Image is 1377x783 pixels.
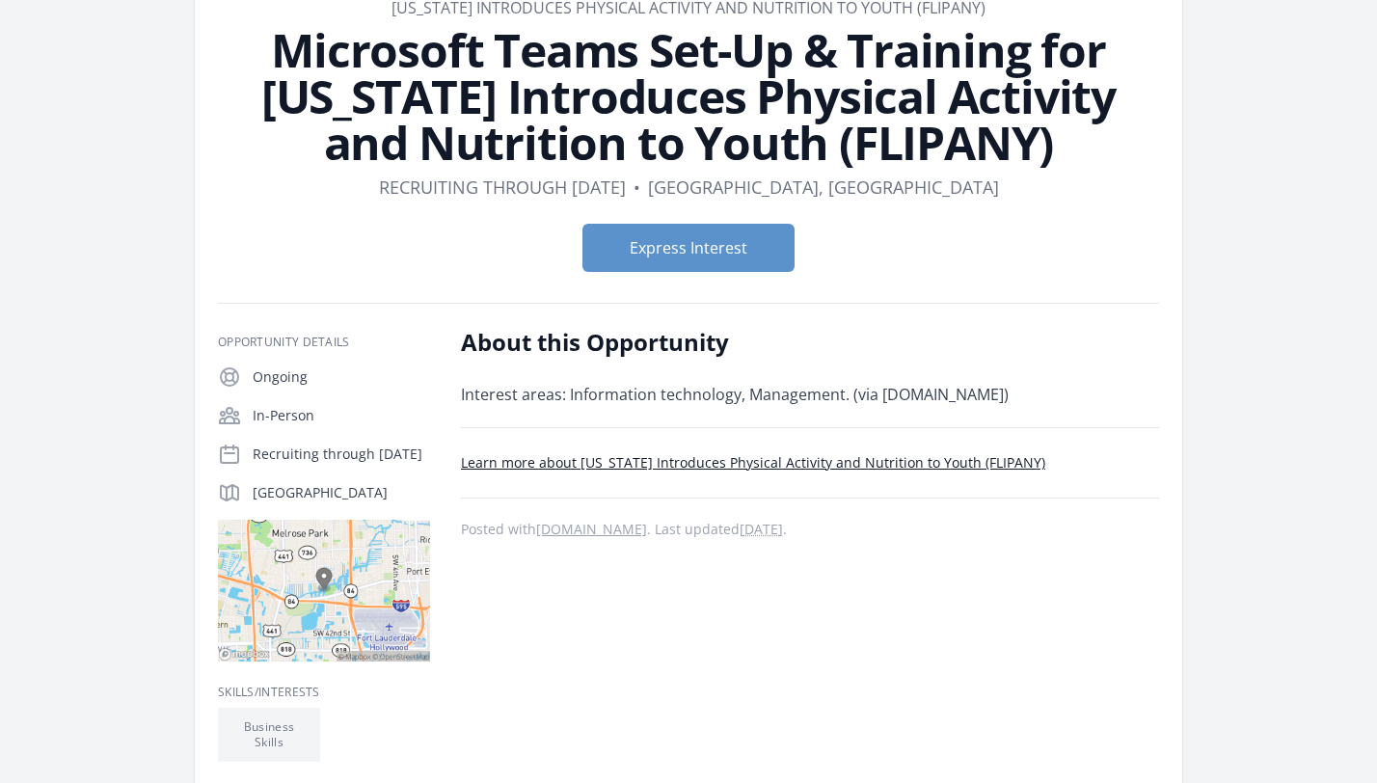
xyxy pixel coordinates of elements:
p: Recruiting through [DATE] [253,445,430,464]
p: Ongoing [253,367,430,387]
dd: [GEOGRAPHIC_DATA], [GEOGRAPHIC_DATA] [648,174,999,201]
p: Interest areas: Information technology, Management. (via [DOMAIN_NAME]) [461,381,1025,408]
p: [GEOGRAPHIC_DATA] [253,483,430,502]
img: Map [218,520,430,661]
h3: Opportunity Details [218,335,430,350]
dd: Recruiting through [DATE] [379,174,626,201]
h1: Microsoft Teams Set-Up & Training for [US_STATE] Introduces Physical Activity and Nutrition to Yo... [218,27,1159,166]
p: In-Person [253,406,430,425]
abbr: Mon, Sep 30, 2024 4:22 AM [740,520,783,538]
a: Learn more about [US_STATE] Introduces Physical Activity and Nutrition to Youth (FLIPANY) [461,453,1045,472]
p: Posted with . Last updated . [461,522,1159,537]
li: Business Skills [218,708,320,762]
a: [DOMAIN_NAME] [536,520,647,538]
h3: Skills/Interests [218,685,430,700]
h2: About this Opportunity [461,327,1025,358]
div: • [634,174,640,201]
button: Express Interest [582,224,795,272]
